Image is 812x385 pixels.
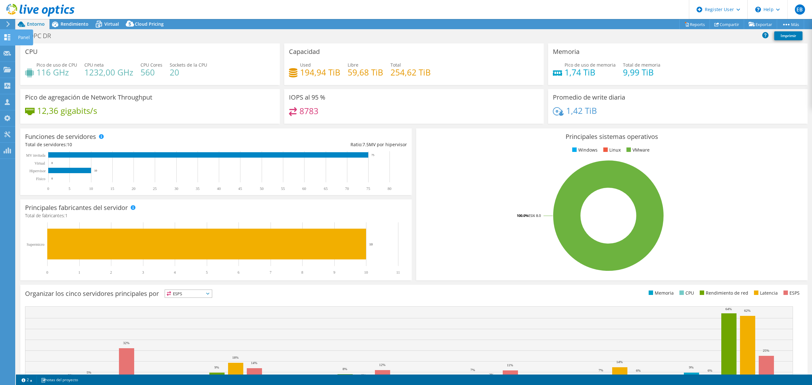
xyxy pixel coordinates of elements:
div: Ratio: MV por hipervisor [216,141,407,148]
text: 2% [49,374,54,377]
text: 2% [68,373,73,377]
text: 3% [489,373,494,376]
span: Entorno [27,21,45,27]
text: 4 [174,270,176,275]
text: 7 [270,270,272,275]
text: 2% [196,374,200,378]
svg: \n [755,7,761,12]
span: 7.5 [363,141,369,147]
li: ESPS [782,290,800,297]
a: Exportar [744,19,777,29]
h4: 1,74 TiB [565,69,616,76]
tspan: Físico [36,177,45,181]
text: 9% [689,365,694,369]
span: Virtual [104,21,119,27]
text: 9 [333,270,335,275]
span: Cloud Pricing [135,21,164,27]
span: Used [300,62,311,68]
text: 12% [379,363,385,367]
text: 9% [214,365,219,369]
text: 8% [343,367,347,371]
div: Total de servidores: [25,141,216,148]
text: 35 [196,186,200,191]
text: 10 [369,242,373,246]
text: 0 [51,161,53,165]
span: EB [795,4,805,15]
h3: Pico de agregación de Network Throughput [25,94,152,101]
span: Sockets de la CPU [170,62,207,68]
span: CPU neta [84,62,104,68]
text: 62% [744,309,750,312]
tspan: 100.0% [517,213,528,218]
text: 25 [153,186,157,191]
text: 32% [123,341,129,345]
text: MV invitada [26,153,45,158]
h4: 12,36 gigabits/s [37,107,97,114]
h3: IOPS al 95 % [289,94,325,101]
text: 1% [305,374,310,378]
text: 2 [110,270,112,275]
text: 40 [217,186,221,191]
span: 10 [67,141,72,147]
text: 50 [260,186,264,191]
text: 5 [69,186,70,191]
div: Panel [15,29,33,45]
text: 6% [636,369,641,372]
h4: 254,62 TiB [390,69,431,76]
text: 7% [599,368,603,372]
a: notas del proyecto [36,376,82,384]
a: 2 [17,376,37,384]
a: Imprimir [774,31,802,40]
h4: 1,42 TiB [566,107,597,114]
text: 1% [580,374,585,378]
text: 14% [251,361,257,365]
span: 1 [65,212,68,219]
text: 8 [301,270,303,275]
text: 60 [302,186,306,191]
text: 55 [281,186,285,191]
text: 75 [366,186,370,191]
li: Rendimiento de red [698,290,748,297]
text: 7% [470,368,475,372]
span: CPU Cores [141,62,162,68]
h4: 59,68 TiB [348,69,383,76]
h3: Capacidad [289,48,320,55]
h4: 9,99 TiB [623,69,660,76]
tspan: ESXi 8.0 [528,213,541,218]
h3: Memoria [553,48,580,55]
span: ESPS [165,290,212,297]
span: Total de memoria [623,62,660,68]
span: Total [390,62,401,68]
text: 11% [507,363,513,367]
text: 3 [142,270,144,275]
h3: Promedio de write diaria [553,94,625,101]
h1: MOPC DR [21,32,61,39]
text: 1% [561,374,566,378]
text: 65 [324,186,328,191]
text: 75 [371,153,375,157]
h4: 560 [141,69,162,76]
text: 20 [132,186,135,191]
h3: Funciones de servidores [25,133,96,140]
text: 2% [361,373,366,377]
text: 18% [232,356,239,359]
text: 10 [89,186,93,191]
text: 10 [364,270,368,275]
h3: Principales fabricantes del servidor [25,204,128,211]
text: 15 [110,186,114,191]
li: CPU [678,290,694,297]
text: 45 [238,186,242,191]
text: 30 [174,186,178,191]
text: 1 [78,270,80,275]
a: Compartir [710,19,744,29]
text: 70 [345,186,349,191]
text: Virtual [35,161,45,166]
a: Más [777,19,804,29]
text: 11 [396,270,400,275]
text: 5% [87,370,91,374]
h4: 1232,00 GHz [84,69,133,76]
h3: Principales sistemas operativos [421,133,803,140]
text: 5 [206,270,208,275]
h4: 194,94 TiB [300,69,340,76]
text: 10 [94,169,97,172]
